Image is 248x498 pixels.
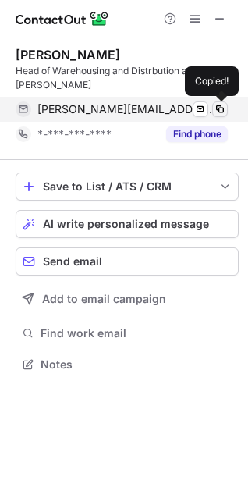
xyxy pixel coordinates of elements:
span: Send email [43,255,102,268]
button: save-profile-one-click [16,173,239,201]
button: Add to email campaign [16,285,239,313]
img: ContactOut v5.3.10 [16,9,109,28]
div: Save to List / ATS / CRM [43,180,211,193]
div: Head of Warehousing and Distrbution at [PERSON_NAME] [16,64,239,92]
span: Find work email [41,326,232,340]
button: Notes [16,354,239,375]
span: [PERSON_NAME][EMAIL_ADDRESS][PERSON_NAME][DOMAIN_NAME] [37,102,216,116]
button: Send email [16,247,239,276]
span: Add to email campaign [42,293,166,305]
button: Reveal Button [166,126,228,142]
button: Find work email [16,322,239,344]
button: AI write personalized message [16,210,239,238]
span: AI write personalized message [43,218,209,230]
div: [PERSON_NAME] [16,47,120,62]
span: Notes [41,357,232,372]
